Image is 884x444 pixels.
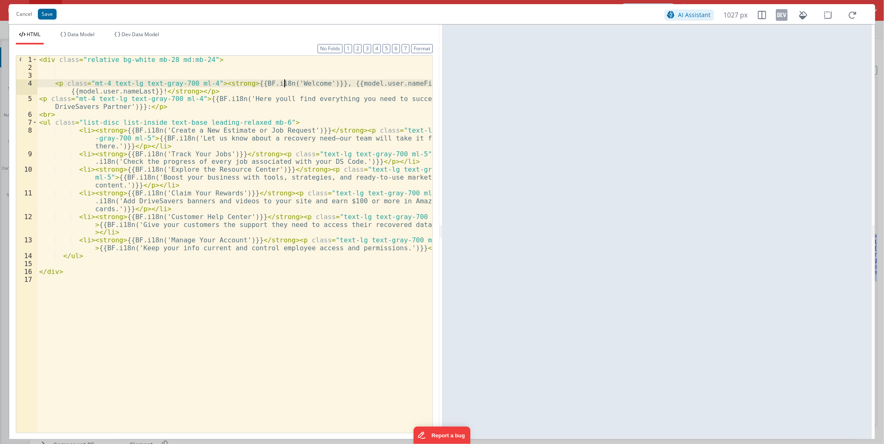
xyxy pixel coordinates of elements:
div: 14 [16,252,37,260]
div: 12 [16,213,37,237]
div: 9 [16,150,37,166]
div: 3 [16,72,37,79]
div: 6 [16,111,37,118]
button: Save [38,9,57,20]
div: 17 [16,276,37,284]
div: 16 [16,268,37,276]
div: 1 [16,56,37,64]
div: 10 [16,165,37,189]
span: HTML [27,31,40,38]
div: 5 [16,95,37,111]
div: 7 [16,118,37,126]
div: 11 [16,189,37,213]
span: AI Assistant [678,11,711,19]
button: AI Assistant [665,10,714,20]
span: Data Model [67,31,94,38]
span: Dev Data Model [122,31,159,38]
div: 15 [16,260,37,268]
button: 7 [402,44,410,53]
button: 2 [354,44,362,53]
button: 4 [373,44,381,53]
button: 1 [344,44,352,53]
div: 13 [16,236,37,252]
div: 8 [16,126,37,150]
button: Format [411,44,433,53]
iframe: Marker.io feedback button [414,427,471,444]
button: Cancel [12,8,36,20]
div: 4 [16,79,37,95]
button: 3 [363,44,371,53]
button: 5 [382,44,390,53]
button: 6 [392,44,400,53]
div: 2 [16,64,37,72]
button: No Folds [318,44,343,53]
span: 1027 px [724,10,748,20]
